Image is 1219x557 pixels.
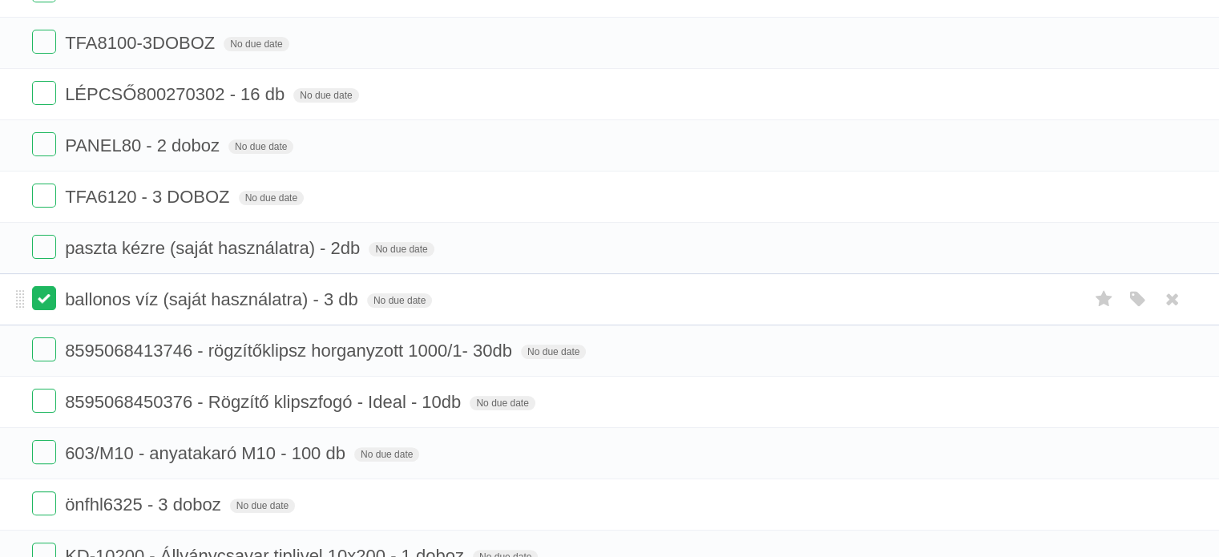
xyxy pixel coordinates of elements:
[65,289,362,309] span: ballonos víz (saját használatra) - 3 db
[369,242,434,256] span: No due date
[65,135,224,155] span: PANEL80 - 2 doboz
[32,30,56,54] label: Done
[354,447,419,462] span: No due date
[32,286,56,310] label: Done
[32,440,56,464] label: Done
[32,389,56,413] label: Done
[521,345,586,359] span: No due date
[32,337,56,361] label: Done
[470,396,535,410] span: No due date
[367,293,432,308] span: No due date
[224,37,289,51] span: No due date
[32,81,56,105] label: Done
[230,498,295,513] span: No due date
[32,235,56,259] label: Done
[32,132,56,156] label: Done
[65,84,289,104] span: LÉPCSŐ800270302 - 16 db
[65,33,219,53] span: TFA8100-3DOBOZ
[65,494,225,515] span: önfhl6325 - 3 doboz
[1089,286,1120,313] label: Star task
[65,392,465,412] span: 8595068450376 - Rögzítő klipszfogó - Ideal - 10db
[293,88,358,103] span: No due date
[32,491,56,515] label: Done
[65,341,516,361] span: 8595068413746 - rögzítőklipsz horganyzott 1000/1- 30db
[65,443,349,463] span: 603/M10 - anyatakaró M10 - 100 db
[239,191,304,205] span: No due date
[65,238,364,258] span: paszta kézre (saját használatra) - 2db
[228,139,293,154] span: No due date
[32,184,56,208] label: Done
[65,187,233,207] span: TFA6120 - 3 DOBOZ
